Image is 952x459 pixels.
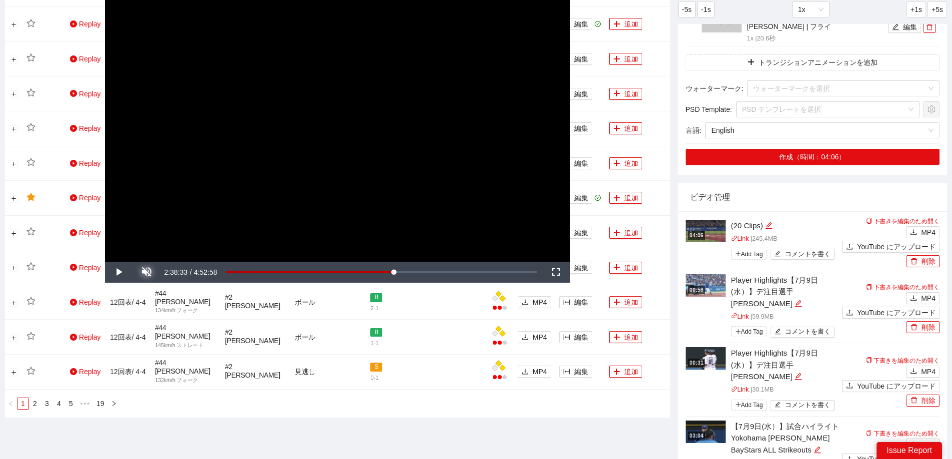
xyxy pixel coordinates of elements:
[911,324,918,332] span: delete
[924,23,935,30] span: delete
[10,334,18,342] button: 展開する
[921,366,936,377] span: MP4
[892,23,899,31] span: edit
[370,363,382,372] span: S
[911,397,918,405] span: delete
[928,1,947,17] button: +5s
[731,385,843,395] p: | 30.1 MB
[701,4,711,15] span: -1s
[775,328,781,336] span: edit
[906,439,940,451] button: downloadMP4
[814,446,821,454] span: edit
[857,307,936,318] span: YouTube にアップロード
[795,298,802,310] div: Edit
[370,328,382,337] span: B
[907,395,940,407] button: delete削除
[26,262,35,271] span: star
[866,218,872,224] span: copy
[748,58,755,66] span: plus
[5,398,17,410] button: left
[110,368,146,376] span: 12 回表 / 4 - 4
[194,268,217,276] span: 4:52:58
[65,398,77,410] li: 5
[574,366,588,377] span: 編集
[795,373,802,380] span: edit
[775,402,781,409] span: edit
[563,334,570,342] span: column-width
[522,299,529,307] span: download
[731,386,749,393] a: linkLink
[559,331,592,343] button: column-width編集
[866,284,940,291] a: 下書きを編集のため開く
[613,299,620,307] span: plus
[866,357,872,363] span: copy
[53,398,64,409] a: 4
[155,289,217,315] span: # 44 [PERSON_NAME]
[711,123,934,138] span: English
[110,333,146,341] span: 12 回表 / 4 - 4
[846,243,853,251] span: upload
[795,300,802,307] span: edit
[842,307,940,319] button: uploadYouTube にアップロード
[17,398,28,409] a: 1
[731,347,843,383] div: Player Highlights【7月9日(水）】デ注目選手 [PERSON_NAME]
[857,241,936,252] span: YouTube にアップロード
[857,381,936,392] span: YouTube にアップロード
[842,241,940,253] button: uploadYouTube にアップロード
[370,375,378,381] span: 0 - 1
[164,268,188,276] span: 2:38:33
[932,4,943,15] span: +5s
[225,328,287,345] span: # 2 [PERSON_NAME]
[731,421,843,456] div: 【7月9日(水）】試合ハイライト Yokohama [PERSON_NAME] BayStars ALL Strikeouts
[842,380,940,392] button: uploadYouTube にアップロード
[686,125,702,136] span: 言語 :
[735,329,741,335] span: plus
[686,274,726,297] img: b7fdb409-6e30-411a-b9dd-1123e4930339.jpg
[906,366,940,378] button: downloadMP4
[731,234,843,244] p: | 245.4 MB
[522,334,529,342] span: download
[866,218,940,225] a: 下書きを編集のため開く
[877,442,942,459] div: Issue Report
[518,366,551,378] button: downloadMP4
[731,400,767,411] span: Add Tag
[295,333,315,341] span: ボール
[574,262,588,273] span: 編集
[866,284,872,290] span: copy
[765,220,773,232] div: Edit
[888,21,921,33] button: edit編集
[686,220,726,242] img: a1812fd0-f7c7-459f-a525-1e2742570ca2.jpg
[93,398,107,409] a: 19
[155,359,217,384] span: # 44 [PERSON_NAME]
[518,331,551,343] button: downloadMP4
[924,21,936,33] button: delete
[921,439,936,450] span: MP4
[370,293,382,302] span: B
[93,398,108,410] li: 19
[225,293,287,310] span: # 2 [PERSON_NAME]
[609,331,642,343] button: plus追加
[533,297,547,308] span: MP4
[70,298,100,306] a: Replay
[686,421,726,443] img: fa19772d-520e-45fc-afc6-1240cd0a7c46.jpg
[686,104,732,115] span: PSD Template :
[574,332,588,343] span: 編集
[771,400,835,411] button: editコメントを書く
[609,262,642,274] button: plus追加
[906,226,940,238] button: downloadMP4
[70,334,77,341] span: play-circle
[609,366,642,378] button: plus追加
[108,398,120,410] li: 次のページ
[70,368,77,375] span: play-circle
[731,313,749,320] a: linkLink
[747,34,886,44] p: 1x | 20.6 秒
[846,309,853,317] span: upload
[907,255,940,267] button: delete削除
[731,235,749,242] a: linkLink
[70,264,77,271] span: play-circle
[731,313,738,319] span: link
[155,342,203,348] span: 145 km/h ストレート
[533,366,547,377] span: MP4
[8,401,14,407] span: left
[731,235,738,242] span: link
